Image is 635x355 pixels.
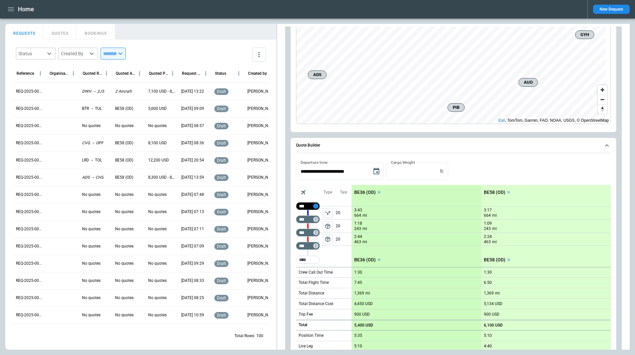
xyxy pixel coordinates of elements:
[181,175,204,180] p: 09/25/2025 13:59
[354,234,362,239] p: 2:44
[115,192,134,198] p: No quotes
[484,208,492,213] p: 3:17
[181,106,204,111] p: 09/26/2025 09:09
[19,50,45,57] div: Status
[148,226,167,232] p: No quotes
[247,261,275,266] p: Cady Howell
[234,333,255,339] p: Total Rows:
[299,280,329,286] p: Total Flight Time
[148,175,176,180] p: 8,300 USD - 8,600 USD
[216,210,227,214] span: draft
[148,244,167,249] p: No quotes
[17,71,34,76] div: Reference
[16,123,44,129] p: REQ-2025-000313
[181,89,204,94] p: 09/28/2025 13:22
[82,278,101,284] p: No quotes
[311,71,324,78] span: ADS
[323,190,332,195] p: Type
[116,71,135,76] div: Quoted Aircraft
[115,226,134,232] p: No quotes
[247,209,275,215] p: Cady Howell
[247,312,275,318] p: Cady Howell
[216,158,227,163] span: draft
[268,69,276,78] button: Created by column menu
[247,244,275,249] p: Cady Howell
[354,257,376,263] p: BE36 (OD)
[484,333,492,338] p: 5:10
[181,140,204,146] p: 09/26/2025 08:36
[296,215,320,223] div: Too short
[82,175,104,180] p: ADS → CHS
[148,89,176,94] p: 7,100 USD - 8,100 USD
[216,296,227,300] span: draft
[82,261,101,266] p: No quotes
[323,221,333,231] span: Type of sector
[484,257,505,263] p: BE58 (OD)
[299,333,323,338] p: Position Time
[148,261,167,266] p: No quotes
[181,312,204,318] p: 09/23/2025 10:59
[50,71,69,76] div: Organisation
[299,290,324,296] p: Total Distance
[598,95,607,104] button: Zoom out
[296,18,606,124] canvas: Map
[247,175,275,180] p: Cady Howell
[181,226,204,232] p: 09/25/2025 07:11
[148,192,167,198] p: No quotes
[354,333,362,338] p: 5:35
[82,157,102,163] p: LRD → TOL
[16,278,44,284] p: REQ-2025-000304
[324,223,331,230] span: package_2
[323,234,333,244] span: Type of sector
[492,213,497,218] p: mi
[148,123,167,129] p: No quotes
[354,239,361,245] p: 463
[299,270,333,275] p: Crew Call Out Time
[82,106,102,111] p: BTR → TUL
[522,79,535,86] span: AUO
[149,71,168,76] div: Quoted Price
[354,280,362,285] p: 7:45
[354,221,362,226] p: 1:18
[16,140,44,146] p: REQ-2025-000312
[115,157,133,163] p: BE58 (OD)
[168,69,177,78] button: Quoted Price column menu
[115,106,133,111] p: BE58 (OD)
[216,141,227,146] span: draft
[484,312,499,317] p: 900 USD
[354,323,373,328] p: 5,400 USD
[16,106,44,111] p: REQ-2025-000314
[181,157,204,163] p: 09/25/2025 20:54
[16,312,44,318] p: REQ-2025-000302
[484,301,502,306] p: 5,134 USD
[216,89,227,94] span: draft
[148,312,167,318] p: No quotes
[296,242,320,250] div: Too short
[296,202,320,210] div: Too short
[484,239,491,245] p: 463
[340,190,347,195] p: Taxi
[484,344,492,349] p: 4:40
[336,220,352,233] p: 20
[148,106,167,111] p: 5,000 USD
[216,244,227,249] span: draft
[247,295,275,301] p: Cady Howell
[216,227,227,232] span: draft
[484,323,503,328] p: 6,100 USD
[148,295,167,301] p: No quotes
[115,89,132,94] p: 2 Aircraft
[115,295,134,301] p: No quotes
[115,140,133,146] p: BE58 (OD)
[216,193,227,197] span: draft
[16,244,44,249] p: REQ-2025-000306
[484,221,492,226] p: 1:09
[323,208,333,218] span: Type of sector
[484,234,492,239] p: 2:24
[299,187,309,197] span: Aircraft selection
[247,123,275,129] p: Cady Howell
[247,192,275,198] p: Cady Howell
[354,270,362,275] p: 1:30
[354,213,361,218] p: 664
[578,31,591,38] span: GYH
[354,208,362,213] p: 3:43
